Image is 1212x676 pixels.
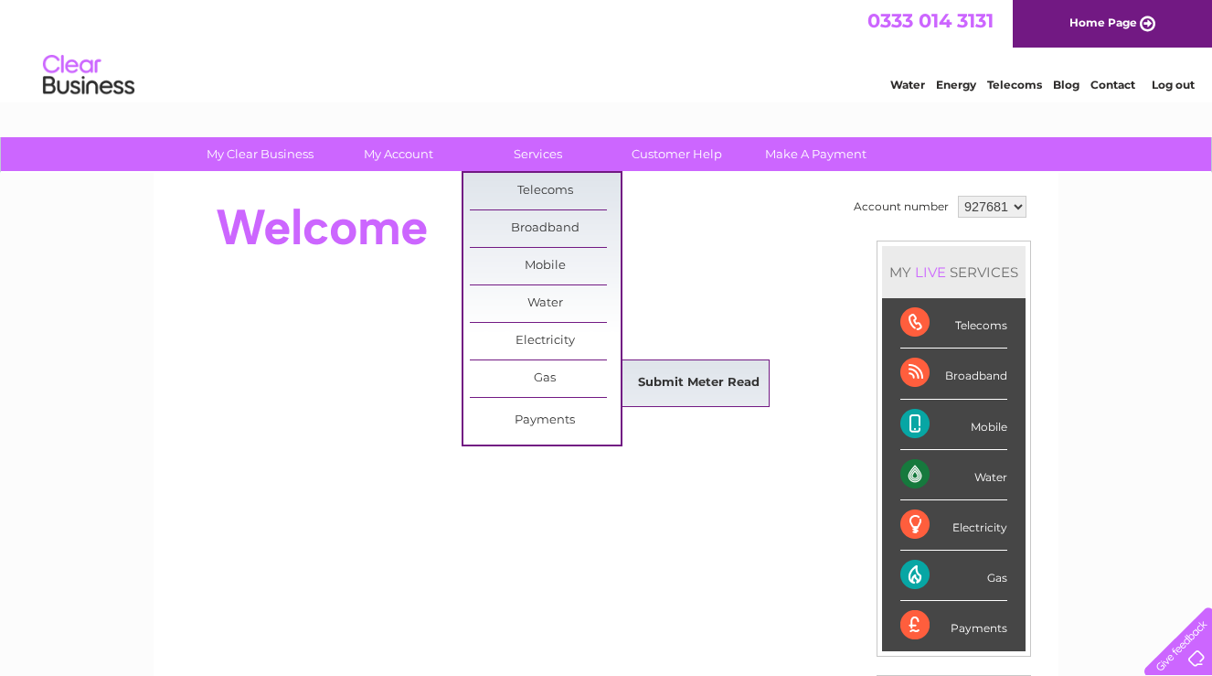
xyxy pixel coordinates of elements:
[987,78,1042,91] a: Telecoms
[900,349,1007,399] div: Broadband
[470,323,621,359] a: Electricity
[740,137,891,171] a: Make A Payment
[900,500,1007,551] div: Electricity
[601,137,752,171] a: Customer Help
[42,48,135,103] img: logo.png
[623,365,774,402] a: Submit Meter Read
[470,402,621,439] a: Payments
[470,248,621,284] a: Mobile
[1090,78,1135,91] a: Contact
[900,298,1007,349] div: Telecoms
[867,9,994,32] a: 0333 014 3131
[470,210,621,247] a: Broadband
[900,450,1007,500] div: Water
[175,10,1039,89] div: Clear Business is a trading name of Verastar Limited (registered in [GEOGRAPHIC_DATA] No. 3667643...
[462,137,613,171] a: Services
[470,360,621,397] a: Gas
[1152,78,1195,91] a: Log out
[890,78,925,91] a: Water
[324,137,474,171] a: My Account
[882,246,1026,298] div: MY SERVICES
[900,400,1007,450] div: Mobile
[900,551,1007,601] div: Gas
[470,173,621,209] a: Telecoms
[900,601,1007,650] div: Payments
[936,78,976,91] a: Energy
[185,137,335,171] a: My Clear Business
[911,263,950,281] div: LIVE
[470,285,621,322] a: Water
[849,191,953,222] td: Account number
[1053,78,1079,91] a: Blog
